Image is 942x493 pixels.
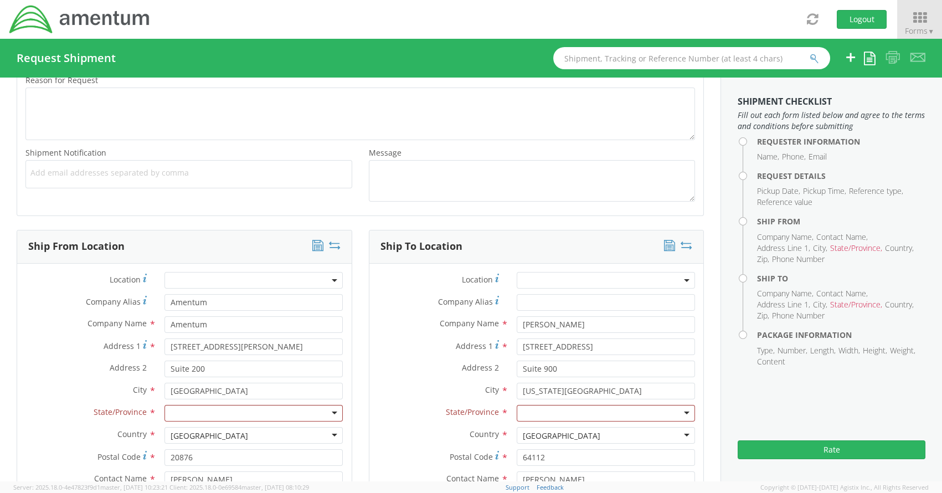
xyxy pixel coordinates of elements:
[94,473,147,484] span: Contact Name
[25,147,106,158] span: Shipment Notification
[760,483,929,492] span: Copyright © [DATE]-[DATE] Agistix Inc., All Rights Reserved
[810,345,836,356] li: Length
[849,186,903,197] li: Reference type
[440,318,499,328] span: Company Name
[830,243,882,254] li: State/Province
[772,254,825,265] li: Phone Number
[438,296,493,307] span: Company Alias
[110,362,147,373] span: Address 2
[928,27,934,36] span: ▼
[97,451,141,462] span: Postal Code
[241,483,309,491] span: master, [DATE] 08:10:29
[470,429,499,439] span: Country
[813,299,827,310] li: City
[133,384,147,395] span: City
[100,483,168,491] span: master, [DATE] 10:23:21
[885,299,914,310] li: Country
[890,345,915,356] li: Weight
[757,232,814,243] li: Company Name
[537,483,564,491] a: Feedback
[369,147,401,158] span: Message
[17,52,116,64] h4: Request Shipment
[772,310,825,321] li: Phone Number
[757,310,769,321] li: Zip
[757,172,925,180] h4: Request Details
[462,274,493,285] span: Location
[813,243,827,254] li: City
[757,345,775,356] li: Type
[117,429,147,439] span: Country
[757,288,814,299] li: Company Name
[837,10,887,29] button: Logout
[110,274,141,285] span: Location
[456,341,493,351] span: Address 1
[738,97,925,107] h3: Shipment Checklist
[757,197,812,208] li: Reference value
[830,299,882,310] li: State/Province
[506,483,529,491] a: Support
[757,217,925,225] h4: Ship From
[380,241,462,252] h3: Ship To Location
[94,407,147,417] span: State/Province
[809,151,827,162] li: Email
[30,167,347,178] span: Add email addresses separated by comma
[485,384,499,395] span: City
[816,288,868,299] li: Contact Name
[757,356,785,367] li: Content
[816,232,868,243] li: Contact Name
[757,137,925,146] h4: Requester Information
[757,299,810,310] li: Address Line 1
[757,151,779,162] li: Name
[25,75,98,85] span: Reason for Request
[86,296,141,307] span: Company Alias
[169,483,309,491] span: Client: 2025.18.0-0e69584
[885,243,914,254] li: Country
[104,341,141,351] span: Address 1
[803,186,846,197] li: Pickup Time
[738,110,925,132] span: Fill out each form listed below and agree to the terms and conditions before submitting
[782,151,806,162] li: Phone
[757,254,769,265] li: Zip
[28,241,125,252] h3: Ship From Location
[778,345,807,356] li: Number
[757,331,925,339] h4: Package Information
[462,362,499,373] span: Address 2
[738,440,925,459] button: Rate
[863,345,887,356] li: Height
[13,483,168,491] span: Server: 2025.18.0-4e47823f9d1
[838,345,860,356] li: Width
[8,4,151,35] img: dyn-intl-logo-049831509241104b2a82.png
[446,407,499,417] span: State/Province
[446,473,499,484] span: Contact Name
[523,430,600,441] div: [GEOGRAPHIC_DATA]
[905,25,934,36] span: Forms
[757,186,800,197] li: Pickup Date
[450,451,493,462] span: Postal Code
[87,318,147,328] span: Company Name
[757,274,925,283] h4: Ship To
[553,47,830,69] input: Shipment, Tracking or Reference Number (at least 4 chars)
[757,243,810,254] li: Address Line 1
[171,430,248,441] div: [GEOGRAPHIC_DATA]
